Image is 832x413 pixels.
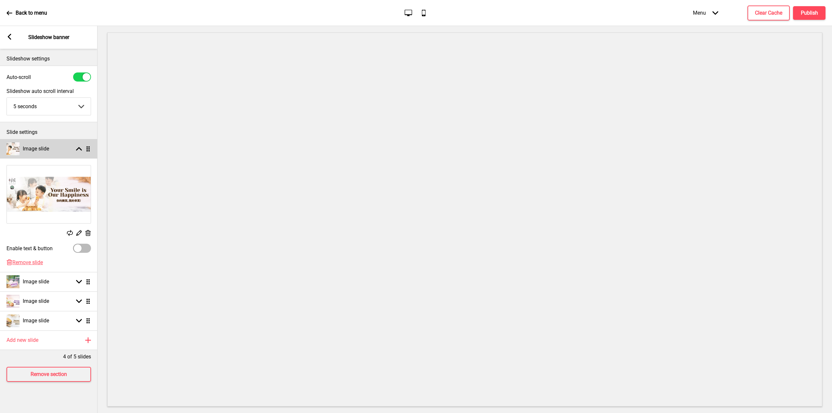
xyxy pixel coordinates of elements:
h4: Image slide [23,298,49,305]
div: Menu [686,3,725,22]
h4: Add new slide [6,337,38,344]
h4: Image slide [23,317,49,324]
p: Slideshow settings [6,55,91,62]
button: Remove section [6,367,91,382]
label: Enable text & button [6,245,53,252]
h4: Image slide [23,145,49,152]
img: Image [7,165,91,223]
label: Slideshow auto scroll interval [6,88,91,94]
button: Publish [793,6,825,20]
h4: Clear Cache [755,9,782,17]
p: Back to menu [16,9,47,17]
p: Slide settings [6,129,91,136]
button: Clear Cache [747,6,790,20]
h4: Remove section [31,371,67,378]
p: 4 of 5 slides [63,353,91,360]
h4: Image slide [23,278,49,285]
span: Remove slide [12,259,43,265]
label: Auto-scroll [6,74,31,80]
h4: Publish [801,9,818,17]
p: Slideshow banner [28,34,69,41]
a: Back to menu [6,4,47,22]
